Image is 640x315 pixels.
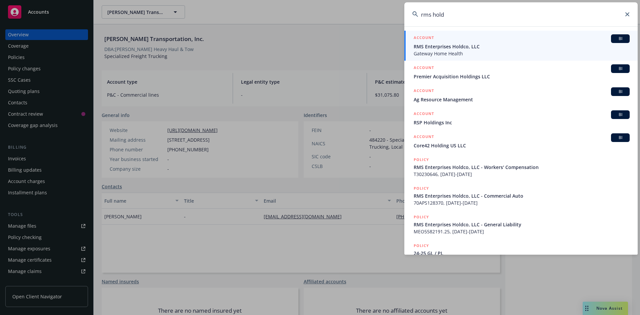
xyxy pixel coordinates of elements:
h5: ACCOUNT [414,64,434,72]
span: BI [614,112,627,118]
h5: ACCOUNT [414,110,434,118]
span: RMS Enterprises Holdco, LLC [414,43,630,50]
span: BI [614,89,627,95]
a: ACCOUNTBIAg Resource Management [404,84,638,107]
input: Search... [404,2,638,26]
span: RSP Holdings Inc [414,119,630,126]
span: MEO5582191.25, [DATE]-[DATE] [414,228,630,235]
span: RMS Enterprises Holdco, LLC - General Liability [414,221,630,228]
span: BI [614,135,627,141]
span: BI [614,36,627,42]
a: ACCOUNTBIRMS Enterprises Holdco, LLCGateway Home Health [404,31,638,61]
a: ACCOUNTBIRSP Holdings Inc [404,107,638,130]
h5: POLICY [414,156,429,163]
h5: ACCOUNT [414,34,434,42]
h5: POLICY [414,214,429,220]
span: BI [614,66,627,72]
span: 24-25 GL / PL [414,250,630,257]
a: ACCOUNTBIPremier Acquisition Holdings LLC [404,61,638,84]
span: RMS Enterprises Holdco, LLC - Commercial Auto [414,192,630,199]
a: POLICYRMS Enterprises Holdco, LLC - Commercial Auto70APS128370, [DATE]-[DATE] [404,181,638,210]
h5: POLICY [414,242,429,249]
a: ACCOUNTBICore42 Holding US LLC [404,130,638,153]
h5: POLICY [414,185,429,192]
a: POLICYRMS Enterprises Holdco, LLC - Workers' CompensationT30230646, [DATE]-[DATE] [404,153,638,181]
span: 70APS128370, [DATE]-[DATE] [414,199,630,206]
span: Premier Acquisition Holdings LLC [414,73,630,80]
span: RMS Enterprises Holdco, LLC - Workers' Compensation [414,164,630,171]
span: Ag Resource Management [414,96,630,103]
h5: ACCOUNT [414,87,434,95]
a: POLICY24-25 GL / PL [404,239,638,267]
h5: ACCOUNT [414,133,434,141]
a: POLICYRMS Enterprises Holdco, LLC - General LiabilityMEO5582191.25, [DATE]-[DATE] [404,210,638,239]
span: Gateway Home Health [414,50,630,57]
span: T30230646, [DATE]-[DATE] [414,171,630,178]
span: Core42 Holding US LLC [414,142,630,149]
